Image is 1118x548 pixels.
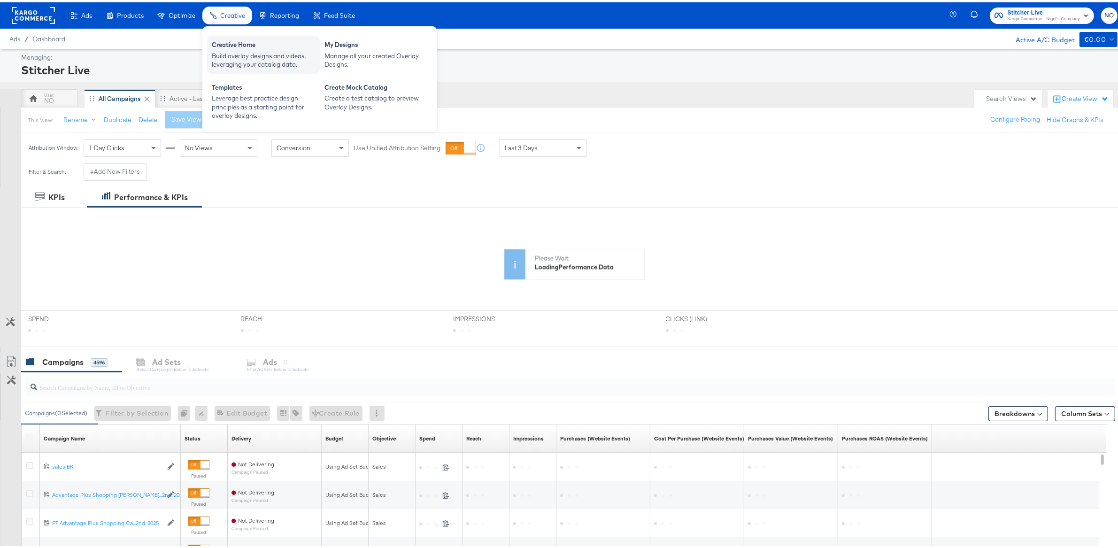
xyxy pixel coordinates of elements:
div: Delivery [231,432,251,440]
div: 4596 [91,356,108,364]
span: Optimize [169,9,195,17]
span: No Views [185,141,213,150]
span: Creative [220,9,245,17]
button: €0.00 [1079,30,1118,45]
div: Active - Last 30 Days [170,92,230,101]
a: Reflects the ability of your Ad Campaign to achieve delivery based on ad states, schedule and bud... [231,432,251,440]
div: Attribution Window: [28,142,79,149]
span: Not Delivering [238,515,274,522]
label: Use Unified Attribution Setting: [354,141,442,150]
div: Managing: [21,51,1115,60]
span: Sales [372,517,386,524]
div: Create View [1062,92,1109,101]
sub: Campaign Paused [231,524,274,529]
span: Feed Suite [324,9,355,17]
div: sales EK [52,461,162,468]
div: Using Ad Set Budget [325,461,378,468]
button: Duplicate [104,113,131,122]
sub: Campaign Paused [231,495,274,501]
div: Drag to reorder tab [160,93,165,99]
span: Not Delivering [238,458,274,465]
a: Advantage Plus Shopping [PERSON_NAME]...2nd, 2025 [52,489,162,497]
span: Products [117,9,144,17]
div: Impressions [513,432,544,440]
div: Objective [372,432,396,440]
div: Campaigns ( 0 Selected) [25,407,87,415]
a: The total amount spent to date. [419,432,435,440]
div: This View: [28,114,53,122]
a: The total value of the purchase actions tracked by your Custom Audience pixel on your website aft... [748,432,833,440]
div: Search Views [986,92,1037,101]
a: Shows the current state of your Ad Campaign. [185,432,200,440]
div: Campaigns [42,355,84,365]
a: The number of times your ad was served. On mobile apps an ad is counted as served the first time ... [513,432,544,440]
div: KPIs [48,190,65,201]
label: Paused [188,499,209,505]
label: Paused [188,471,209,477]
span: NO [1105,8,1114,19]
div: Purchases (Website Events) [560,432,630,440]
div: Purchases Value (Website Events) [748,432,833,440]
button: NO [1101,5,1118,22]
sub: Campaign Paused [231,467,274,472]
div: Reach [466,432,481,440]
button: Column Sets [1055,404,1115,419]
span: Sales [372,489,386,496]
strong: + [90,165,94,174]
a: The total value of the purchase actions divided by spend tracked by your Custom Audience pixel on... [842,432,928,440]
button: Stitcher LiveKargo Commerce - Nigel's Company [990,5,1094,22]
a: Your campaign's objective. [372,432,396,440]
span: 1 Day Clicks [89,141,124,150]
a: The number of times a purchase was made tracked by your Custom Audience pixel on your website aft... [560,432,630,440]
a: The maximum amount you're willing to spend on your ads, on average each day or over the lifetime ... [325,432,343,440]
div: All Campaigns [99,92,141,101]
div: Spend [419,432,435,440]
div: Stitcher Live [21,60,1115,76]
button: Delete [139,113,158,122]
button: Hide Graphs & KPIs [1047,113,1103,122]
input: Search Campaigns by Name, ID or Objective [37,372,1013,390]
div: Budget [325,432,343,440]
div: NO [44,94,54,103]
a: The average cost for each purchase tracked by your Custom Audience pixel on your website after pe... [654,432,744,440]
span: Reporting [270,9,299,17]
span: Last 3 Days [505,141,538,150]
div: Purchases ROAS (Website Events) [842,432,928,440]
a: Your campaign name. [44,432,85,440]
div: €0.00 [1084,31,1106,43]
span: Stitcher Live [1008,6,1080,15]
span: Ads [9,33,20,40]
div: Status [185,432,200,440]
span: / [20,33,33,40]
span: Not Delivering [238,486,274,494]
button: +Add New Filters [84,161,146,178]
button: Rename [57,109,106,126]
div: Filter & Search: [28,166,66,173]
button: Configure Pacing [984,109,1047,126]
div: 0 [178,403,195,418]
button: Breakdowns [988,404,1048,419]
a: The number of people your ad was served to. [466,432,481,440]
div: Cost Per Purchase (Website Events) [654,432,744,440]
div: Using Ad Set Budget [325,489,378,496]
span: Sales [372,461,386,468]
a: sales EK [52,461,162,469]
div: Performance & KPIs [114,190,188,201]
a: Dashboard [33,33,65,40]
span: Ads [81,9,92,17]
label: Paused [188,527,209,533]
div: Drag to reorder tab [89,93,94,99]
span: Conversion [277,141,310,150]
span: Kargo Commerce - Nigel's Company [1008,13,1080,21]
div: Using Ad Set Budget [325,517,378,525]
div: Active A/C Budget [1006,30,1075,44]
a: PT Advantage Plus Shopping Ca...2nd, 2025 [52,517,162,525]
div: Campaign Name [44,432,85,440]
